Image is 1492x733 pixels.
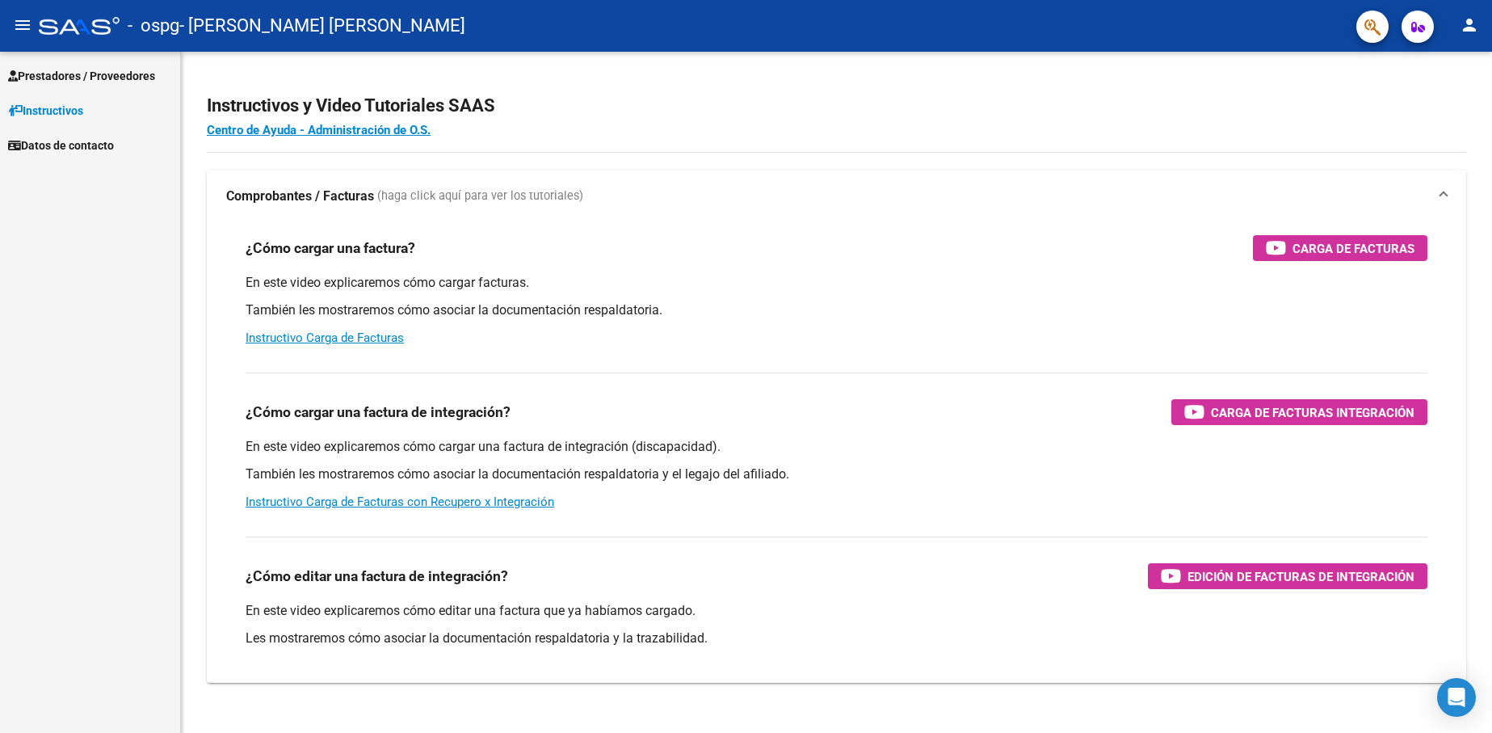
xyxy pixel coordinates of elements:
[1460,15,1479,35] mat-icon: person
[1187,567,1414,587] span: Edición de Facturas de integración
[246,401,511,423] h3: ¿Cómo cargar una factura de integración?
[8,67,155,85] span: Prestadores / Proveedores
[8,102,83,120] span: Instructivos
[8,137,114,154] span: Datos de contacto
[246,274,1427,292] p: En este video explicaremos cómo cargar facturas.
[207,91,1466,121] h2: Instructivos y Video Tutoriales SAAS
[246,495,554,509] a: Instructivo Carga de Facturas con Recupero x Integración
[246,565,508,588] h3: ¿Cómo editar una factura de integración?
[377,187,583,205] span: (haga click aquí para ver los tutoriales)
[1292,238,1414,259] span: Carga de Facturas
[207,222,1466,683] div: Comprobantes / Facturas (haga click aquí para ver los tutoriales)
[1171,399,1427,425] button: Carga de Facturas Integración
[179,8,465,44] span: - [PERSON_NAME] [PERSON_NAME]
[246,602,1427,620] p: En este video explicaremos cómo editar una factura que ya habíamos cargado.
[246,630,1427,647] p: Les mostraremos cómo asociar la documentación respaldatoria y la trazabilidad.
[1211,402,1414,423] span: Carga de Facturas Integración
[207,171,1466,222] mat-expansion-panel-header: Comprobantes / Facturas (haga click aquí para ver los tutoriales)
[246,237,415,259] h3: ¿Cómo cargar una factura?
[246,331,404,345] a: Instructivo Carga de Facturas
[207,123,431,137] a: Centro de Ayuda - Administración de O.S.
[13,15,32,35] mat-icon: menu
[1437,678,1476,717] div: Open Intercom Messenger
[1253,235,1427,261] button: Carga de Facturas
[226,187,374,205] strong: Comprobantes / Facturas
[1148,563,1427,589] button: Edición de Facturas de integración
[128,8,179,44] span: - ospg
[246,438,1427,456] p: En este video explicaremos cómo cargar una factura de integración (discapacidad).
[246,301,1427,319] p: También les mostraremos cómo asociar la documentación respaldatoria.
[246,465,1427,483] p: También les mostraremos cómo asociar la documentación respaldatoria y el legajo del afiliado.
